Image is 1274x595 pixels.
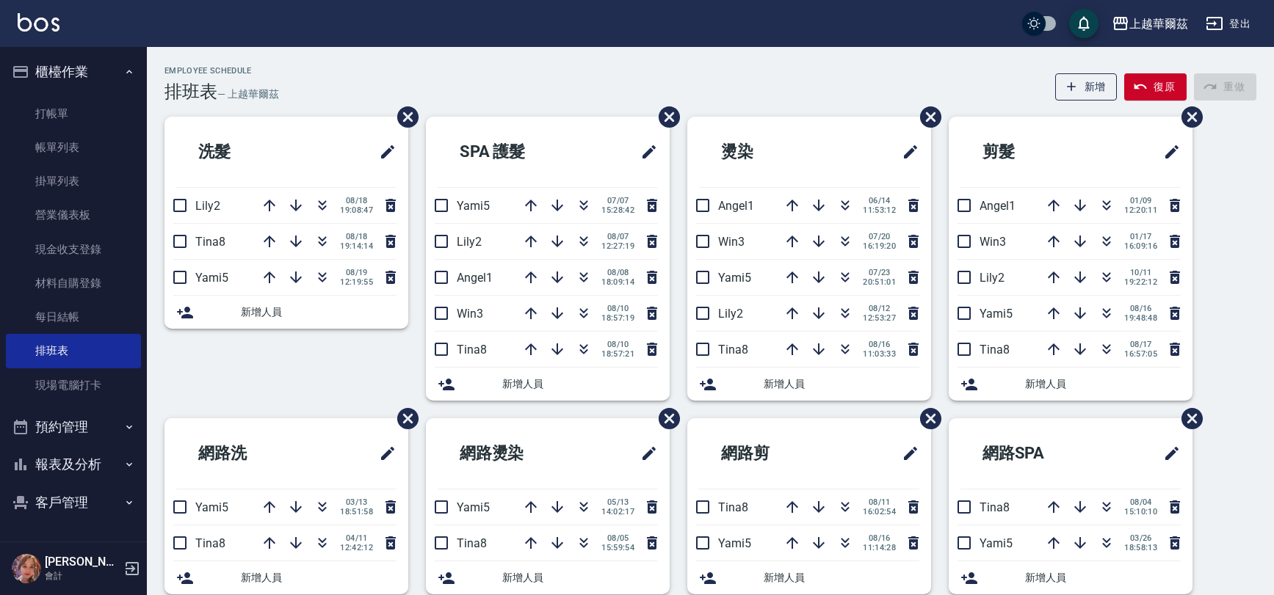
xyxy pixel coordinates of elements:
[980,536,1013,550] span: Yami5
[6,445,141,483] button: 報表及分析
[6,97,141,131] a: 打帳單
[764,570,919,585] span: 新增人員
[648,397,682,440] span: 刪除班表
[631,436,658,471] span: 修改班表的標題
[1124,241,1157,251] span: 16:09:16
[960,125,1096,178] h2: 剪髮
[45,569,120,583] p: 會計
[12,554,41,583] img: Person
[217,87,279,102] h6: — 上越華爾茲
[863,543,896,552] span: 11:14:28
[164,561,408,594] div: 新增人員
[502,570,658,585] span: 新增人員
[457,536,487,550] span: Tina8
[863,196,896,205] span: 06/14
[949,368,1192,401] div: 新增人員
[687,561,931,594] div: 新增人員
[601,304,634,313] span: 08/10
[863,241,896,251] span: 16:19:20
[340,196,373,205] span: 08/18
[6,300,141,334] a: 每日結帳
[457,343,487,357] span: Tina8
[6,53,141,91] button: 櫃檯作業
[980,307,1013,321] span: Yami5
[863,277,896,287] span: 20:51:01
[980,500,1010,514] span: Tina8
[687,368,931,401] div: 新增人員
[164,296,408,329] div: 新增人員
[6,483,141,522] button: 客戶管理
[6,198,141,232] a: 營業儀表板
[648,95,682,139] span: 刪除班表
[601,268,634,277] span: 08/08
[601,507,634,516] span: 14:02:17
[949,561,1192,594] div: 新增人員
[718,271,751,285] span: Yami5
[1170,397,1205,440] span: 刪除班表
[6,334,141,368] a: 排班表
[601,543,634,552] span: 15:59:54
[340,268,373,277] span: 08/19
[601,533,634,543] span: 08/05
[980,343,1010,357] span: Tina8
[6,164,141,198] a: 掛單列表
[340,277,373,287] span: 12:19:55
[1025,570,1181,585] span: 新增人員
[386,397,421,440] span: 刪除班表
[6,408,141,446] button: 預約管理
[601,205,634,215] span: 15:28:42
[502,376,658,392] span: 新增人員
[1124,313,1157,323] span: 19:48:48
[601,277,634,287] span: 18:09:14
[1124,196,1157,205] span: 01/09
[438,125,589,178] h2: SPA 護髮
[164,66,278,76] h2: Employee Schedule
[340,241,373,251] span: 19:14:14
[718,343,748,357] span: Tina8
[764,376,919,392] span: 新增人員
[863,205,896,215] span: 11:53:12
[1124,533,1157,543] span: 03/26
[1170,95,1205,139] span: 刪除班表
[631,134,658,169] span: 修改班表的標題
[176,427,319,480] h2: 網路洗
[980,271,1005,285] span: Lily2
[340,205,373,215] span: 19:08:47
[909,397,944,440] span: 刪除班表
[893,436,919,471] span: 修改班表的標題
[45,555,120,569] h5: [PERSON_NAME]
[718,500,748,514] span: Tina8
[370,436,397,471] span: 修改班表的標題
[863,340,896,349] span: 08/16
[241,304,397,320] span: 新增人員
[18,13,59,32] img: Logo
[863,507,896,516] span: 16:02:54
[6,368,141,402] a: 現場電腦打卡
[195,235,225,249] span: Tina8
[909,95,944,139] span: 刪除班表
[601,349,634,359] span: 18:57:21
[195,271,228,285] span: Yami5
[1124,349,1157,359] span: 16:57:05
[1154,436,1181,471] span: 修改班表的標題
[340,497,373,507] span: 03/13
[438,427,589,480] h2: 網路燙染
[340,507,373,516] span: 18:51:58
[1124,304,1157,313] span: 08/16
[863,497,896,507] span: 08/11
[718,536,751,550] span: Yami5
[164,81,217,102] h3: 排班表
[340,232,373,241] span: 08/18
[1069,9,1099,38] button: save
[6,233,141,266] a: 現金收支登錄
[863,304,896,313] span: 08/12
[176,125,311,178] h2: 洗髮
[1124,73,1187,101] button: 復原
[601,313,634,323] span: 18:57:19
[863,313,896,323] span: 12:53:27
[457,271,493,285] span: Angel1
[1124,507,1157,516] span: 15:10:10
[426,561,670,594] div: 新增人員
[699,427,842,480] h2: 網路剪
[893,134,919,169] span: 修改班表的標題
